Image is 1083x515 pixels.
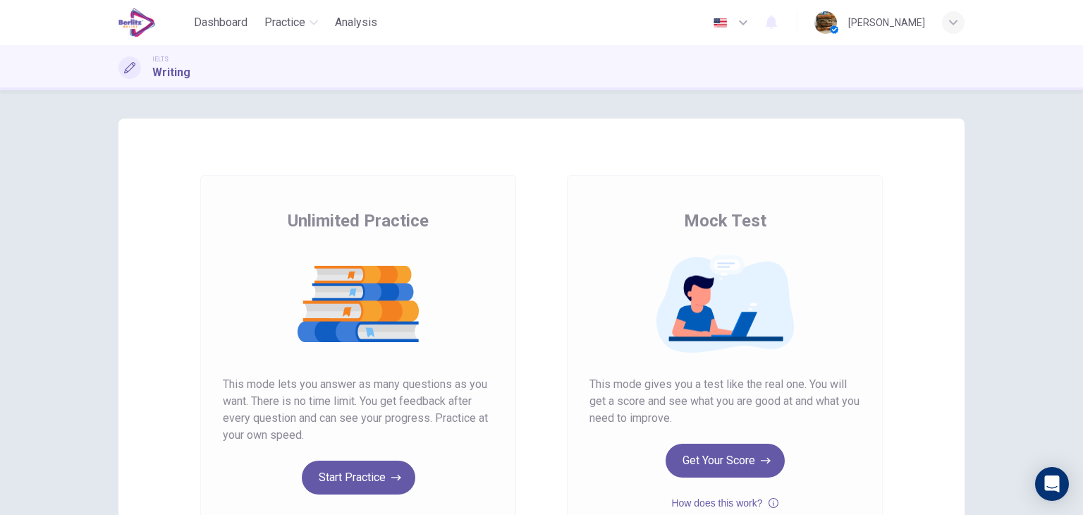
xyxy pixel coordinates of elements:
a: EduSynch logo [118,8,188,37]
span: Analysis [335,14,377,31]
span: This mode lets you answer as many questions as you want. There is no time limit. You get feedback... [223,376,494,444]
button: Practice [259,10,324,35]
span: IELTS [152,54,169,64]
h1: Writing [152,64,190,81]
span: Unlimited Practice [288,210,429,232]
button: Start Practice [302,461,415,495]
div: Open Intercom Messenger [1035,467,1069,501]
span: Mock Test [684,210,766,232]
button: Analysis [329,10,383,35]
img: Profile picture [814,11,837,34]
button: Get Your Score [666,444,785,478]
button: How does this work? [671,495,778,511]
div: [PERSON_NAME] [848,14,925,31]
button: Dashboard [188,10,253,35]
span: This mode gives you a test like the real one. You will get a score and see what you are good at a... [589,376,860,427]
span: Practice [264,14,305,31]
img: EduSynch logo [118,8,156,37]
span: Dashboard [194,14,247,31]
img: en [711,18,729,28]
